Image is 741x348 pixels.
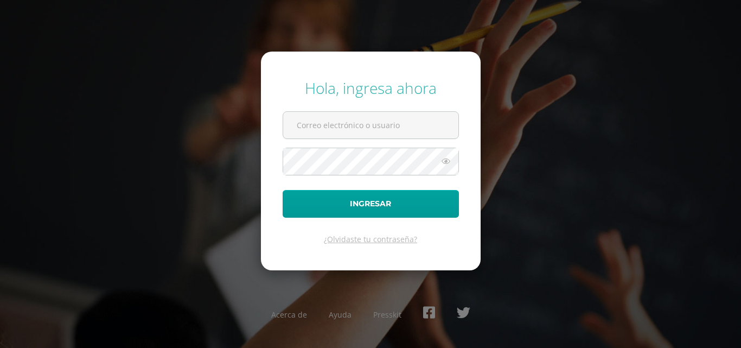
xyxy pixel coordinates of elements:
[283,78,459,98] div: Hola, ingresa ahora
[283,190,459,218] button: Ingresar
[324,234,417,244] a: ¿Olvidaste tu contraseña?
[373,309,401,320] a: Presskit
[329,309,352,320] a: Ayuda
[271,309,307,320] a: Acerca de
[283,112,458,138] input: Correo electrónico o usuario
